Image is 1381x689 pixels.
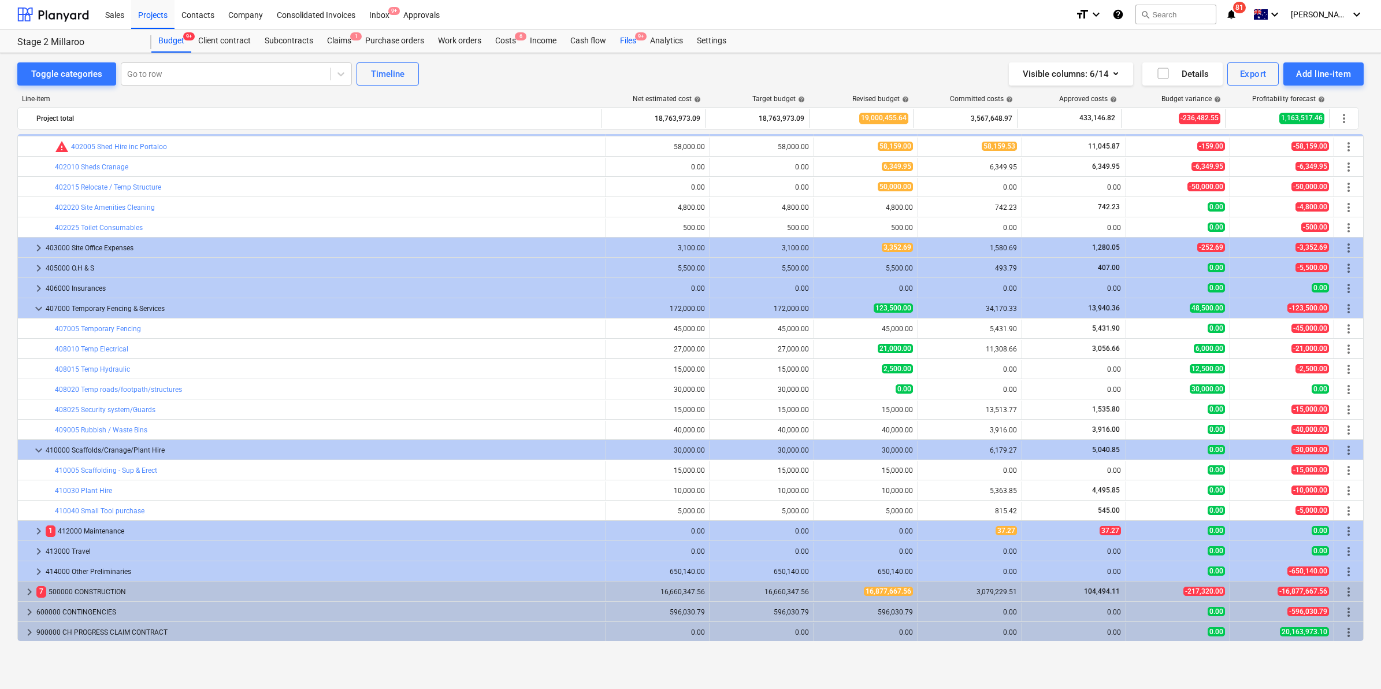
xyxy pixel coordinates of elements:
span: -21,000.00 [1291,344,1329,353]
div: 10,000.00 [611,487,705,495]
span: -50,000.00 [1291,182,1329,191]
span: 545.00 [1097,506,1121,514]
div: 0.00 [715,547,809,555]
span: More actions [1342,464,1356,477]
span: 13,940.36 [1087,304,1121,312]
div: 0.00 [611,183,705,191]
div: 0.00 [715,284,809,292]
span: 0.00 [1208,445,1225,454]
div: 0.00 [1027,466,1121,475]
span: -3,352.69 [1295,243,1329,252]
span: -50,000.00 [1187,182,1225,191]
span: keyboard_arrow_right [32,524,46,538]
span: keyboard_arrow_right [32,565,46,579]
div: 650,140.00 [715,568,809,576]
div: 0.00 [819,527,913,535]
div: 0.00 [923,568,1017,576]
div: 58,000.00 [715,143,809,151]
span: 48,500.00 [1190,303,1225,313]
button: Search [1135,5,1216,24]
span: -4,800.00 [1295,202,1329,212]
span: keyboard_arrow_right [32,281,46,295]
a: 402010 Sheds Cranage [55,163,128,171]
div: 15,000.00 [611,466,705,475]
div: 15,000.00 [819,466,913,475]
span: More actions [1342,524,1356,538]
span: 7 [36,586,46,597]
div: 3,567,648.97 [918,109,1012,128]
i: format_size [1075,8,1089,21]
span: 21,000.00 [878,344,913,353]
span: 0.00 [896,384,913,394]
span: 0.00 [1208,324,1225,333]
div: 0.00 [611,163,705,171]
a: Budget9+ [151,29,191,53]
span: More actions [1342,585,1356,599]
span: More actions [1342,362,1356,376]
div: 500.00 [715,224,809,232]
div: 0.00 [1027,365,1121,373]
div: 0.00 [819,284,913,292]
span: 1 [46,525,55,536]
span: 742.23 [1097,203,1121,211]
span: -5,000.00 [1295,506,1329,515]
span: -58,159.00 [1291,142,1329,151]
div: 27,000.00 [715,345,809,353]
span: search [1141,10,1150,19]
span: Committed costs exceed revised budget [55,140,69,154]
div: Project total [36,109,596,128]
div: 40,000.00 [611,426,705,434]
span: -252.69 [1197,243,1225,252]
span: -159.00 [1197,142,1225,151]
span: 58,159.00 [878,142,913,151]
span: More actions [1342,443,1356,457]
span: keyboard_arrow_right [23,585,36,599]
a: 410030 Plant Hire [55,487,112,495]
div: 34,170.33 [923,305,1017,313]
div: 5,000.00 [715,507,809,515]
span: 6,349.95 [1091,162,1121,171]
div: 493.79 [923,264,1017,272]
span: More actions [1342,605,1356,619]
div: 15,000.00 [715,406,809,414]
div: Add line-item [1296,66,1351,82]
span: 0.00 [1208,506,1225,515]
span: -40,000.00 [1291,425,1329,434]
div: 5,500.00 [715,264,809,272]
span: keyboard_arrow_right [32,544,46,558]
a: 402020 Site Amenities Cleaning [55,203,155,212]
span: More actions [1342,241,1356,255]
a: 402015 Relocate / Temp Structure [55,183,161,191]
div: 10,000.00 [819,487,913,495]
div: 30,000.00 [611,386,705,394]
div: 650,140.00 [611,568,705,576]
div: 0.00 [611,284,705,292]
div: 406000 Insurances [46,279,601,298]
span: 3,352.69 [882,243,913,252]
span: 0.00 [1312,546,1329,555]
div: 5,431.90 [923,325,1017,333]
div: 500000 CONSTRUCTION [36,583,601,601]
div: 5,000.00 [611,507,705,515]
a: Subcontracts [258,29,320,53]
a: Purchase orders [358,29,431,53]
span: More actions [1342,261,1356,275]
i: Knowledge base [1112,8,1124,21]
span: -15,000.00 [1291,405,1329,414]
span: 16,877,667.56 [864,587,913,596]
span: More actions [1342,342,1356,356]
span: More actions [1342,423,1356,437]
span: -236,482.55 [1179,113,1220,124]
div: 172,000.00 [611,305,705,313]
span: More actions [1342,625,1356,639]
a: Cash flow [563,29,613,53]
span: 58,159.53 [982,142,1017,151]
div: 30,000.00 [819,446,913,454]
div: Net estimated cost [633,95,701,103]
a: Settings [690,29,733,53]
div: 30,000.00 [715,446,809,454]
span: 1 [350,32,362,40]
span: 0.00 [1208,425,1225,434]
div: 0.00 [1027,224,1121,232]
